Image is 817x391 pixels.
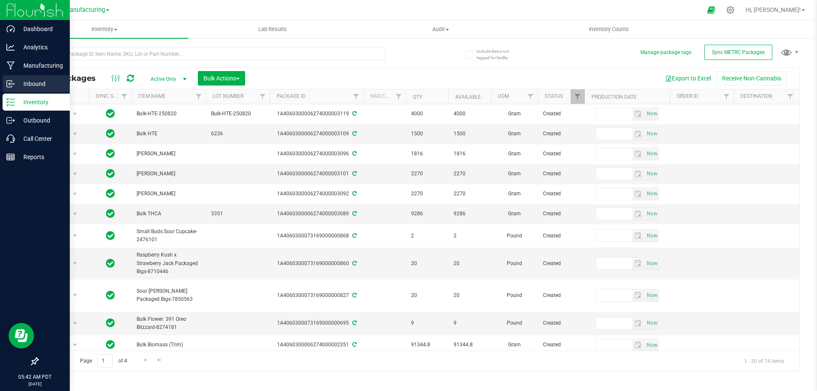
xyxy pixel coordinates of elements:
span: Pound [496,319,533,327]
inline-svg: Manufacturing [6,61,15,70]
span: select [632,289,645,301]
a: UOM [498,93,509,99]
span: Hi, [PERSON_NAME]! [746,6,801,13]
span: Include items not tagged for facility [477,48,519,61]
span: All Packages [44,74,104,83]
span: In Sync [106,128,115,140]
a: Go to the last page [153,354,166,366]
span: Created [543,260,580,268]
span: select [70,128,80,140]
span: select [70,230,80,242]
th: Has COA [363,89,406,104]
span: 9 [454,319,486,327]
div: 1A4060300006274000003092 [269,190,365,198]
span: 3351 [211,210,265,218]
span: select [644,317,658,329]
span: 9286 [454,210,486,218]
a: Filter [720,89,734,104]
span: select [632,317,645,329]
span: Sync from Compliance System [351,260,357,266]
span: select [644,289,658,301]
span: 1500 [454,130,486,138]
input: 1 [97,354,113,368]
span: Created [543,341,580,349]
span: 2 [411,232,443,240]
span: 91344.8 [454,341,486,349]
span: Set Current date [645,148,659,160]
span: Pound [496,260,533,268]
span: 2270 [454,170,486,178]
a: Sync Status [96,93,129,99]
span: Set Current date [645,257,659,270]
span: Sync from Compliance System [351,211,357,217]
a: Filter [349,89,363,104]
span: In Sync [106,339,115,351]
span: Gram [496,150,533,158]
span: Sync from Compliance System [351,171,357,177]
span: 9 [411,319,443,327]
span: 2270 [454,190,486,198]
span: select [644,339,658,351]
span: In Sync [106,188,115,200]
inline-svg: Outbound [6,116,15,125]
span: select [644,208,658,220]
p: Dashboard [15,24,66,34]
button: Receive Non-Cannabis [717,71,787,86]
span: Set Current date [645,339,659,351]
a: Filter [783,89,797,104]
inline-svg: Dashboard [6,25,15,33]
span: In Sync [106,208,115,220]
span: 4000 [454,110,486,118]
span: 20 [454,260,486,268]
a: Filter [192,89,206,104]
span: 91344.8 [411,341,443,349]
a: Go to the next page [140,354,152,366]
span: Bulk HTE [137,130,201,138]
span: select [632,339,645,351]
span: select [632,168,645,180]
button: Sync METRC Packages [704,45,772,60]
span: [PERSON_NAME] [137,190,201,198]
span: 2270 [411,190,443,198]
span: Pound [496,232,533,240]
span: 1 - 20 of 74 items [737,354,791,367]
span: Sync from Compliance System [351,191,357,197]
span: Inventory Counts [577,26,640,33]
span: select [632,208,645,220]
inline-svg: Call Center [6,134,15,143]
span: In Sync [106,257,115,269]
span: In Sync [106,148,115,160]
div: 1A4060300006274000003096 [269,150,365,158]
span: Set Current date [645,208,659,220]
span: select [70,339,80,351]
inline-svg: Inventory [6,98,15,106]
p: Outbound [15,115,66,126]
span: In Sync [106,230,115,242]
div: 1A4060300006274000003119 [269,110,365,118]
inline-svg: Reports [6,153,15,161]
div: 1A4060300073169000000868 [269,232,365,240]
div: 1A4060300006274000003089 [269,210,365,218]
span: Set Current date [645,289,659,302]
span: Bulk-HTE-250820 [137,110,201,118]
span: select [644,148,658,160]
p: Inventory [15,97,66,107]
a: Production Date [591,94,637,100]
span: Sync from Compliance System [351,342,357,348]
span: In Sync [106,168,115,180]
div: 1A4060300073169000000695 [269,319,365,327]
span: In Sync [106,289,115,301]
span: [PERSON_NAME] [137,150,201,158]
span: Inventory [20,26,189,33]
span: Sync from Compliance System [351,292,357,298]
span: Created [543,190,580,198]
span: select [70,257,80,269]
inline-svg: Analytics [6,43,15,51]
span: Set Current date [645,317,659,329]
span: Bulk Actions [203,75,240,82]
div: 1A4060300006274000003109 [269,130,365,138]
p: Reports [15,152,66,162]
span: select [70,168,80,180]
a: Filter [256,89,270,104]
a: Package ID [277,93,306,99]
